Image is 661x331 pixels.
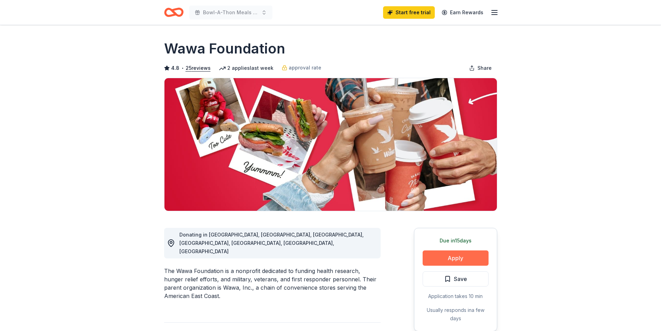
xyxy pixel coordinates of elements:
span: Save [454,274,467,283]
span: • [181,65,184,71]
a: Earn Rewards [438,6,488,19]
div: Application takes 10 min [423,292,489,300]
button: Bowl-A-Thon Meals Program Fundraiser [189,6,272,19]
div: The Wawa Foundation is a nonprofit dedicated to funding health research, hunger relief efforts, a... [164,267,381,300]
span: 4.8 [171,64,179,72]
div: 2 applies last week [219,64,273,72]
button: 25reviews [186,64,211,72]
span: Bowl-A-Thon Meals Program Fundraiser [203,8,259,17]
button: Save [423,271,489,287]
h1: Wawa Foundation [164,39,285,58]
button: Apply [423,250,489,266]
a: Home [164,4,184,20]
div: Due in 15 days [423,237,489,245]
span: approval rate [289,64,321,72]
button: Share [464,61,497,75]
div: Usually responds in a few days [423,306,489,323]
span: Share [477,64,492,72]
img: Image for Wawa Foundation [164,78,497,211]
a: approval rate [282,64,321,72]
span: Donating in [GEOGRAPHIC_DATA], [GEOGRAPHIC_DATA], [GEOGRAPHIC_DATA], [GEOGRAPHIC_DATA], [GEOGRAPH... [179,232,364,254]
a: Start free trial [383,6,435,19]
